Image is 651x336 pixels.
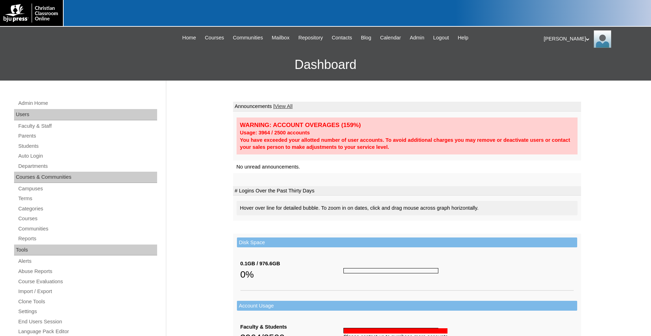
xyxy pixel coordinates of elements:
a: Language Pack Editor [18,327,157,336]
div: 0.1GB / 976.6GB [240,260,344,267]
a: Departments [18,162,157,171]
div: Hover over line for detailed bubble. To zoom in on dates, click and drag mouse across graph horiz... [237,201,578,215]
a: View All [275,103,292,109]
a: Course Evaluations [18,277,157,286]
img: Jonelle Rodriguez [594,30,611,48]
div: Courses & Communities [14,172,157,183]
a: Reports [18,234,157,243]
a: Campuses [18,184,157,193]
td: Disk Space [237,237,577,248]
a: Clone Tools [18,297,157,306]
span: Admin [410,34,425,42]
a: Parents [18,132,157,140]
img: logo-white.png [4,4,59,23]
span: Mailbox [272,34,290,42]
a: Blog [357,34,375,42]
span: Logout [433,34,449,42]
span: Courses [205,34,224,42]
span: Help [458,34,468,42]
span: Calendar [380,34,401,42]
a: Settings [18,307,157,316]
div: Tools [14,245,157,256]
a: Categories [18,204,157,213]
a: End Users Session [18,317,157,326]
a: Communities [18,224,157,233]
span: Blog [361,34,371,42]
td: Announcements | [233,102,581,112]
span: Home [182,34,196,42]
a: Students [18,142,157,151]
a: Faculty & Staff [18,122,157,131]
a: Logout [430,34,452,42]
a: Auto Login [18,152,157,160]
span: Repository [298,34,323,42]
a: Help [454,34,472,42]
a: Abuse Reports [18,267,157,276]
a: Repository [295,34,327,42]
a: Mailbox [268,34,293,42]
span: Contacts [332,34,352,42]
a: Calendar [376,34,404,42]
h3: Dashboard [4,49,647,81]
a: Admin [406,34,428,42]
div: Faculty & Students [240,323,344,331]
div: WARNING: ACCOUNT OVERAGES (159%) [240,121,574,129]
a: Import / Export [18,287,157,296]
a: Alerts [18,257,157,266]
span: Communities [233,34,263,42]
a: Home [179,34,200,42]
a: Terms [18,194,157,203]
div: You have exceeded your allotted number of user accounts. To avoid additional charges you may remo... [240,137,574,151]
td: No unread announcements. [233,160,581,173]
div: [PERSON_NAME] [544,30,644,48]
a: Contacts [328,34,356,42]
a: Communities [229,34,266,42]
td: # Logins Over the Past Thirty Days [233,186,581,196]
a: Courses [18,214,157,223]
strong: Usage: 3964 / 2500 accounts [240,130,310,135]
div: Users [14,109,157,120]
a: Courses [201,34,228,42]
a: Admin Home [18,99,157,108]
td: Account Usage [237,301,577,311]
div: 0% [240,267,344,281]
